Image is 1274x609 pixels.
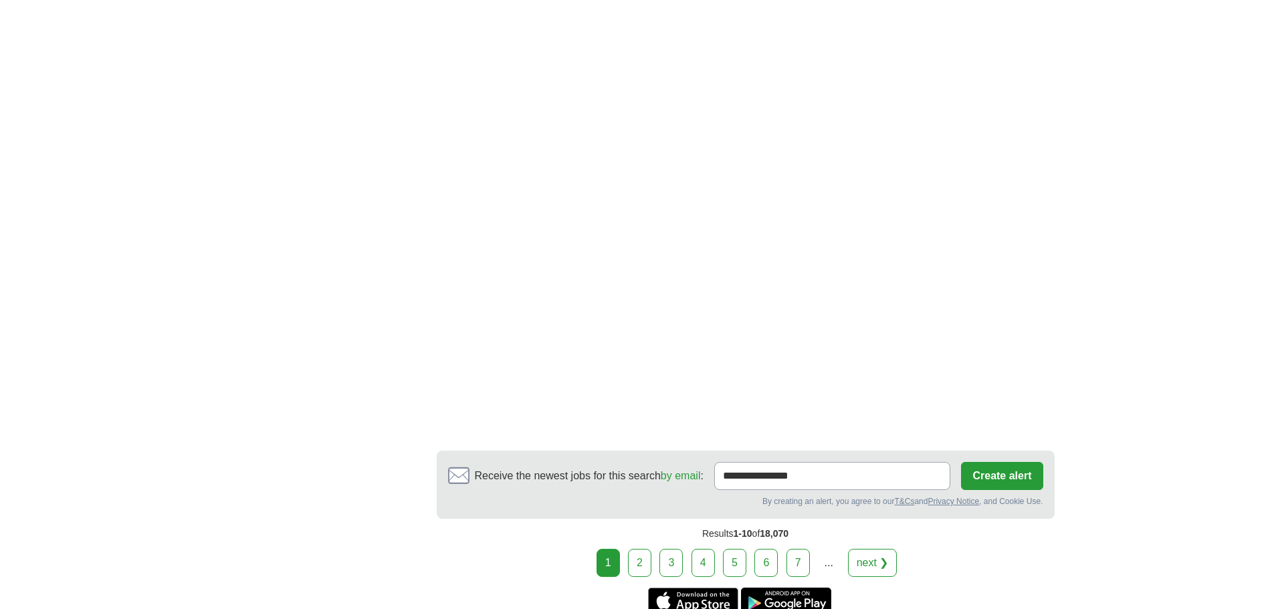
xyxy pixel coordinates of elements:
a: by email [661,470,701,481]
span: Receive the newest jobs for this search : [475,468,704,484]
a: 3 [659,549,683,577]
a: 2 [628,549,651,577]
div: By creating an alert, you agree to our and , and Cookie Use. [448,495,1043,507]
a: T&Cs [894,497,914,506]
a: 4 [692,549,715,577]
div: Results of [437,519,1055,549]
span: 18,070 [760,528,788,539]
div: ... [815,550,842,576]
a: 6 [754,549,778,577]
span: 1-10 [734,528,752,539]
div: 1 [597,549,620,577]
a: 7 [786,549,810,577]
a: 5 [723,549,746,577]
a: Privacy Notice [928,497,979,506]
a: next ❯ [848,549,897,577]
button: Create alert [961,462,1043,490]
